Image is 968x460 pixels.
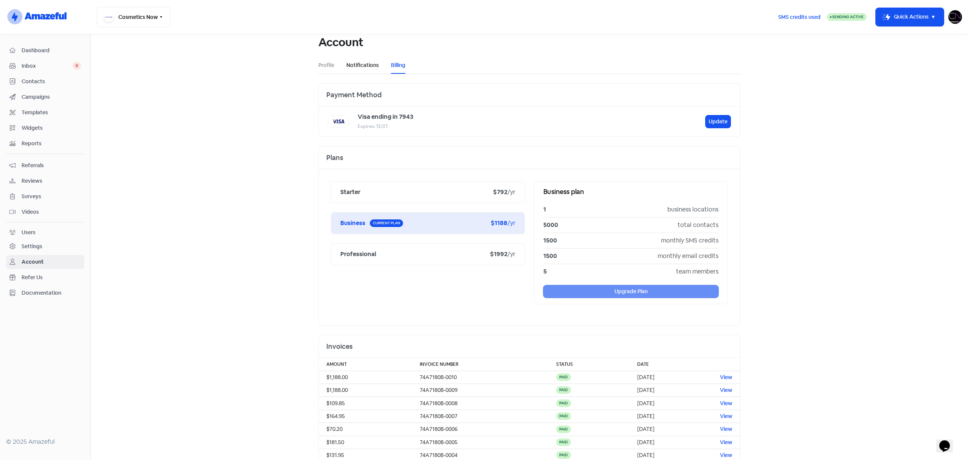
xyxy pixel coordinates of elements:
[491,219,515,228] div: /yr
[778,13,821,21] span: SMS credits used
[948,10,962,24] img: User
[543,221,558,229] b: 5000
[22,193,81,200] span: Surveys
[6,225,84,239] a: Users
[319,84,740,106] div: Payment Method
[6,44,84,57] a: Dashboard
[720,452,732,458] a: View
[667,205,718,214] div: business locations
[412,358,549,371] th: Invoice Number
[319,410,412,423] td: $164.95
[6,59,84,73] a: Inbox 0
[6,239,84,253] a: Settings
[319,436,412,449] td: $181.50
[543,252,557,260] b: 1500
[549,358,630,371] th: Status
[491,219,507,227] b: $1188
[705,115,731,128] button: Update
[22,78,81,85] span: Contacts
[6,90,84,104] a: Campaigns
[22,62,73,70] span: Inbox
[832,14,864,19] span: Sending Active
[73,62,81,70] span: 0
[630,436,712,449] td: [DATE]
[412,397,549,410] td: 74A7180B-0008
[22,289,81,297] span: Documentation
[630,371,712,384] td: [DATE]
[556,451,571,459] div: paid
[22,177,81,185] span: Reviews
[543,267,547,275] b: 5
[22,162,81,169] span: Referrals
[827,12,867,22] a: Sending Active
[22,47,81,54] span: Dashboard
[319,384,412,396] td: $1,188.00
[370,219,403,227] div: Current plan
[319,423,412,436] td: $70.20
[319,358,412,371] th: Amount
[6,286,84,300] a: Documentation
[6,159,84,172] a: Referrals
[340,219,365,227] b: Business
[412,384,549,396] td: 74A7180B-0009
[630,397,712,410] td: [DATE]
[876,8,944,26] button: Quick Actions
[22,258,43,266] div: Account
[720,387,732,393] a: View
[556,412,571,420] div: paid
[720,374,732,381] a: View
[630,423,712,436] td: [DATE]
[936,430,960,452] iframe: chat widget
[318,30,363,54] h1: Account
[772,12,827,20] a: SMS credits used
[543,285,718,298] button: Upgrade Plan
[6,270,84,284] a: Refer Us
[556,373,571,381] div: paid
[676,267,718,276] div: team members
[6,437,84,446] div: © 2025 Amazeful
[22,140,81,148] span: Reports
[614,287,648,295] span: Upgrade Plan
[493,188,507,196] b: $792
[720,400,732,407] a: View
[6,106,84,120] a: Templates
[6,75,84,89] a: Contacts
[6,255,84,269] a: Account
[346,61,379,69] a: Notifications
[630,358,712,371] th: Date
[720,426,732,432] a: View
[493,188,515,197] div: /yr
[678,221,718,230] div: total contacts
[720,413,732,420] a: View
[6,174,84,188] a: Reviews
[319,335,740,358] div: Invoices
[6,190,84,204] a: Surveys
[22,93,81,101] span: Campaigns
[543,205,546,213] b: 1
[543,236,557,244] b: 1500
[6,205,84,219] a: Videos
[319,371,412,384] td: $1,188.00
[543,188,718,196] h4: Business plan
[556,426,571,433] div: paid
[490,250,507,258] b: $1992
[391,61,405,69] a: Billing
[412,410,549,423] td: 74A7180B-0007
[556,438,571,446] div: paid
[318,61,334,69] a: Profile
[630,410,712,423] td: [DATE]
[556,399,571,407] div: paid
[22,208,81,216] span: Videos
[556,386,571,394] div: paid
[97,7,171,27] button: Cosmetics Now
[412,423,549,436] td: 74A7180B-0006
[340,188,360,196] b: Starter
[661,236,718,245] div: monthly SMS credits
[319,397,412,410] td: $109.85
[630,384,712,396] td: [DATE]
[22,228,36,236] div: Users
[6,137,84,151] a: Reports
[412,371,549,384] td: 74A7180B-0010
[22,109,81,117] span: Templates
[658,252,718,261] div: monthly email credits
